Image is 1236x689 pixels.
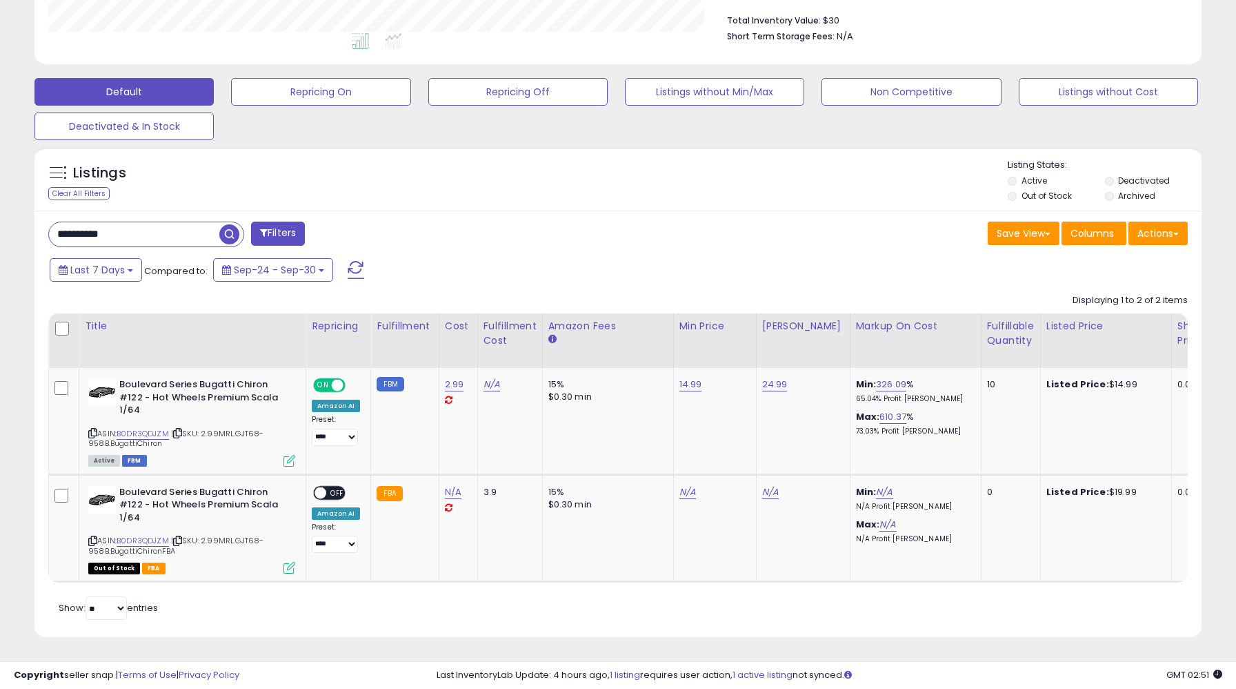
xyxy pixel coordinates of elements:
a: N/A [445,485,461,499]
span: | SKU: 2.99MRL.GJT68-958B.BugattiChiron [88,428,263,449]
button: Non Competitive [821,78,1001,106]
span: Compared to: [144,264,208,278]
label: Archived [1118,190,1155,202]
a: 24.99 [762,378,788,391]
span: N/A [837,30,853,43]
label: Out of Stock [1021,190,1072,202]
span: OFF [326,487,348,498]
b: Max: [856,410,880,423]
div: Amazon AI [312,400,360,412]
small: FBM [377,377,403,391]
span: 2025-10-8 02:51 GMT [1166,668,1222,681]
div: % [856,411,970,436]
b: Boulevard Series Bugatti Chiron #122 - Hot Wheels Premium Scala 1/64 [119,378,287,420]
span: FBA [142,563,166,574]
span: FBM [122,455,147,467]
li: $30 [727,11,1177,28]
p: Listing States: [1008,159,1202,172]
div: Amazon Fees [548,319,668,333]
div: Fulfillable Quantity [987,319,1035,348]
small: Amazon Fees. [548,333,557,346]
div: Clear All Filters [48,187,110,200]
h5: Listings [73,164,126,183]
a: B0DR3QDJZM [117,535,169,547]
button: Sep-24 - Sep-30 [213,258,333,282]
button: Repricing Off [428,78,608,106]
a: B0DR3QDJZM [117,428,169,440]
button: Deactivated & In Stock [34,113,214,140]
span: All listings that are currently out of stock and unavailable for purchase on Amazon [88,563,140,574]
a: N/A [484,378,500,391]
strong: Copyright [14,668,64,681]
button: Columns [1061,222,1126,245]
div: Fulfillment [377,319,432,333]
div: Listed Price [1046,319,1166,333]
b: Short Term Storage Fees: [727,30,835,42]
div: Markup on Cost [856,319,975,333]
b: Min: [856,378,877,391]
small: FBA [377,486,402,501]
a: Terms of Use [118,668,177,681]
img: 310kOdoUUPL._SL40_.jpg [88,486,116,514]
span: Sep-24 - Sep-30 [234,263,316,277]
div: $14.99 [1046,378,1161,391]
img: 310kOdoUUPL._SL40_.jpg [88,378,116,406]
p: N/A Profit [PERSON_NAME] [856,502,970,512]
span: | SKU: 2.99MRL.GJT68-958B.BugattiChironFBA [88,535,263,556]
div: 0.00 [1177,486,1200,498]
div: Displaying 1 to 2 of 2 items [1073,294,1188,307]
a: N/A [876,485,893,499]
button: Listings without Min/Max [625,78,804,106]
button: Actions [1128,222,1188,245]
button: Default [34,78,214,106]
b: Listed Price: [1046,485,1109,498]
div: 15% [548,486,663,498]
button: Save View [988,222,1059,245]
div: [PERSON_NAME] [762,319,844,333]
div: $19.99 [1046,486,1161,498]
span: Columns [1070,226,1114,240]
b: Listed Price: [1046,378,1109,391]
div: Ship Price [1177,319,1205,348]
span: OFF [343,380,366,391]
span: Last 7 Days [70,263,125,277]
b: Min: [856,485,877,498]
div: Min Price [679,319,750,333]
div: Last InventoryLab Update: 4 hours ago, requires user action, not synced. [437,669,1222,682]
b: Boulevard Series Bugatti Chiron #122 - Hot Wheels Premium Scala 1/64 [119,486,287,528]
div: 3.9 [484,486,532,498]
b: Total Inventory Value: [727,14,821,26]
div: $0.30 min [548,391,663,403]
div: Repricing [312,319,365,333]
a: 1 listing [610,668,640,681]
button: Last 7 Days [50,258,142,282]
div: Amazon AI [312,507,360,520]
div: seller snap | | [14,669,239,682]
a: Privacy Policy [179,668,239,681]
div: Cost [445,319,472,333]
a: 326.09 [876,378,906,391]
span: ON [315,380,332,391]
a: N/A [879,518,896,532]
div: ASIN: [88,486,295,573]
div: ASIN: [88,378,295,465]
a: 610.37 [879,410,906,424]
label: Deactivated [1118,175,1170,186]
div: % [856,378,970,404]
b: Max: [856,518,880,531]
th: The percentage added to the cost of goods (COGS) that forms the calculator for Min & Max prices. [850,313,981,368]
div: 15% [548,378,663,391]
div: $0.30 min [548,498,663,511]
a: 2.99 [445,378,464,391]
div: 0.00 [1177,378,1200,391]
p: N/A Profit [PERSON_NAME] [856,534,970,544]
div: 10 [987,378,1030,391]
a: 14.99 [679,378,702,391]
div: Preset: [312,523,360,554]
a: N/A [762,485,779,499]
div: Fulfillment Cost [484,319,537,348]
div: Title [85,319,300,333]
p: 73.03% Profit [PERSON_NAME] [856,427,970,436]
div: 0 [987,486,1030,498]
span: Show: entries [59,601,158,614]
